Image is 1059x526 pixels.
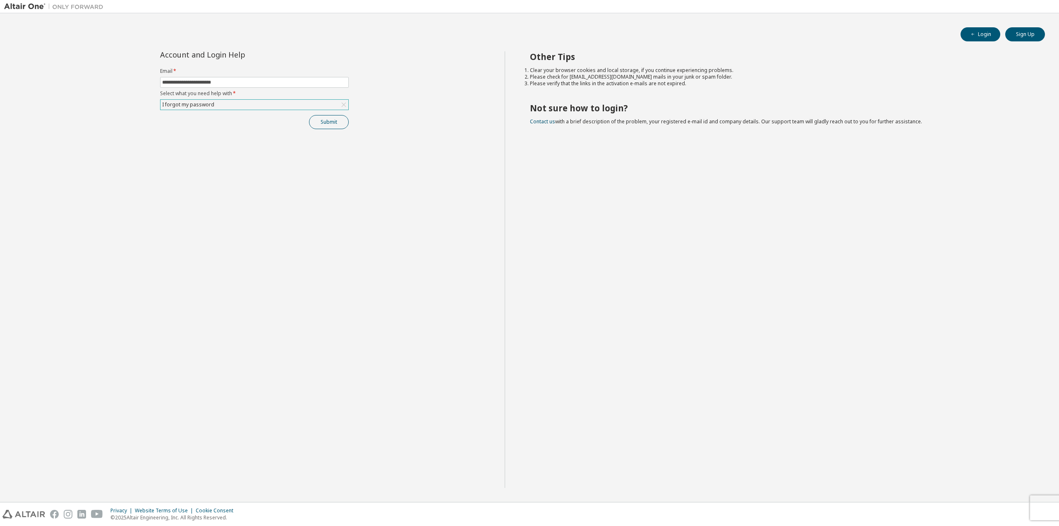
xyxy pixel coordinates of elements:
[135,507,196,514] div: Website Terms of Use
[160,90,349,97] label: Select what you need help with
[196,507,238,514] div: Cookie Consent
[2,510,45,519] img: altair_logo.svg
[77,510,86,519] img: linkedin.svg
[530,80,1030,87] li: Please verify that the links in the activation e-mails are not expired.
[161,100,216,109] div: I forgot my password
[50,510,59,519] img: facebook.svg
[160,51,311,58] div: Account and Login Help
[91,510,103,519] img: youtube.svg
[530,51,1030,62] h2: Other Tips
[161,100,348,110] div: I forgot my password
[4,2,108,11] img: Altair One
[530,103,1030,113] h2: Not sure how to login?
[530,118,922,125] span: with a brief description of the problem, your registered e-mail id and company details. Our suppo...
[530,74,1030,80] li: Please check for [EMAIL_ADDRESS][DOMAIN_NAME] mails in your junk or spam folder.
[309,115,349,129] button: Submit
[1005,27,1045,41] button: Sign Up
[110,514,238,521] p: © 2025 Altair Engineering, Inc. All Rights Reserved.
[530,118,555,125] a: Contact us
[64,510,72,519] img: instagram.svg
[110,507,135,514] div: Privacy
[530,67,1030,74] li: Clear your browser cookies and local storage, if you continue experiencing problems.
[160,68,349,74] label: Email
[961,27,1000,41] button: Login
